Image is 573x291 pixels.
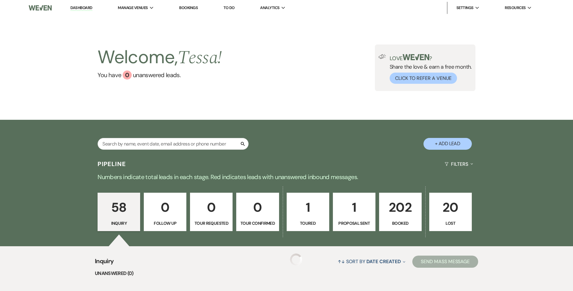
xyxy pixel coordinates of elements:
button: Send Mass Message [412,256,478,268]
p: Lost [433,220,468,227]
a: 0Follow Up [144,193,186,231]
p: Tour Requested [194,220,229,227]
input: Search by name, event date, email address or phone number [98,138,249,150]
li: Unanswered (0) [95,270,478,277]
span: Tessa ! [178,44,222,72]
span: Manage Venues [118,5,148,11]
a: 1Toured [287,193,329,231]
p: 1 [291,197,325,217]
p: Love ? [390,54,472,61]
p: 202 [383,197,418,217]
h2: Welcome, [98,44,222,70]
p: 58 [101,197,136,217]
img: loading spinner [290,253,302,266]
p: 20 [433,197,468,217]
span: Resources [505,5,526,11]
a: 58Inquiry [98,193,140,231]
p: Toured [291,220,325,227]
button: Filters [442,156,475,172]
span: Date Created [366,258,401,265]
button: + Add Lead [423,138,472,150]
a: Dashboard [70,5,92,11]
p: Inquiry [101,220,136,227]
h3: Pipeline [98,160,126,168]
span: Settings [456,5,474,11]
a: Bookings [179,5,198,10]
img: loud-speaker-illustration.svg [378,54,386,59]
a: 20Lost [429,193,472,231]
img: Weven Logo [29,2,52,14]
p: Numbers indicate total leads in each stage. Red indicates leads with unanswered inbound messages. [69,172,504,182]
p: Proposal Sent [337,220,372,227]
img: weven-logo-green.svg [403,54,430,60]
p: 0 [194,197,229,217]
button: Sort By Date Created [335,253,408,270]
p: 0 [240,197,275,217]
div: Share the love & earn a free month. [386,54,472,84]
a: 0Tour Requested [190,193,233,231]
span: Analytics [260,5,279,11]
a: You have 0 unanswered leads. [98,70,222,80]
p: Booked [383,220,418,227]
div: 0 [123,70,132,80]
a: 202Booked [379,193,422,231]
button: Click to Refer a Venue [390,73,457,84]
p: Follow Up [148,220,182,227]
span: ↑↓ [338,258,345,265]
p: 0 [148,197,182,217]
span: Inquiry [95,257,114,270]
a: 1Proposal Sent [333,193,375,231]
p: 1 [337,197,372,217]
a: 0Tour Confirmed [236,193,279,231]
p: Tour Confirmed [240,220,275,227]
a: To Do [224,5,235,10]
